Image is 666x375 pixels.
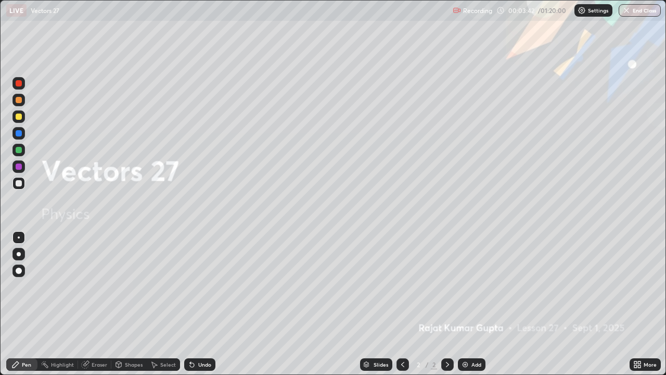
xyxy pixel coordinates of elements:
p: Settings [588,8,608,13]
div: Eraser [92,362,107,367]
button: End Class [619,4,661,17]
div: Shapes [125,362,143,367]
div: / [426,361,429,368]
img: class-settings-icons [578,6,586,15]
img: add-slide-button [461,360,469,369]
div: Pen [22,362,31,367]
div: Add [471,362,481,367]
p: Vectors 27 [31,6,59,15]
div: 2 [413,361,424,368]
div: Select [160,362,176,367]
div: Undo [198,362,211,367]
div: Slides [374,362,388,367]
div: Highlight [51,362,74,367]
img: recording.375f2c34.svg [453,6,461,15]
div: 2 [431,360,437,369]
p: Recording [463,7,492,15]
div: More [644,362,657,367]
p: LIVE [9,6,23,15]
img: end-class-cross [622,6,631,15]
